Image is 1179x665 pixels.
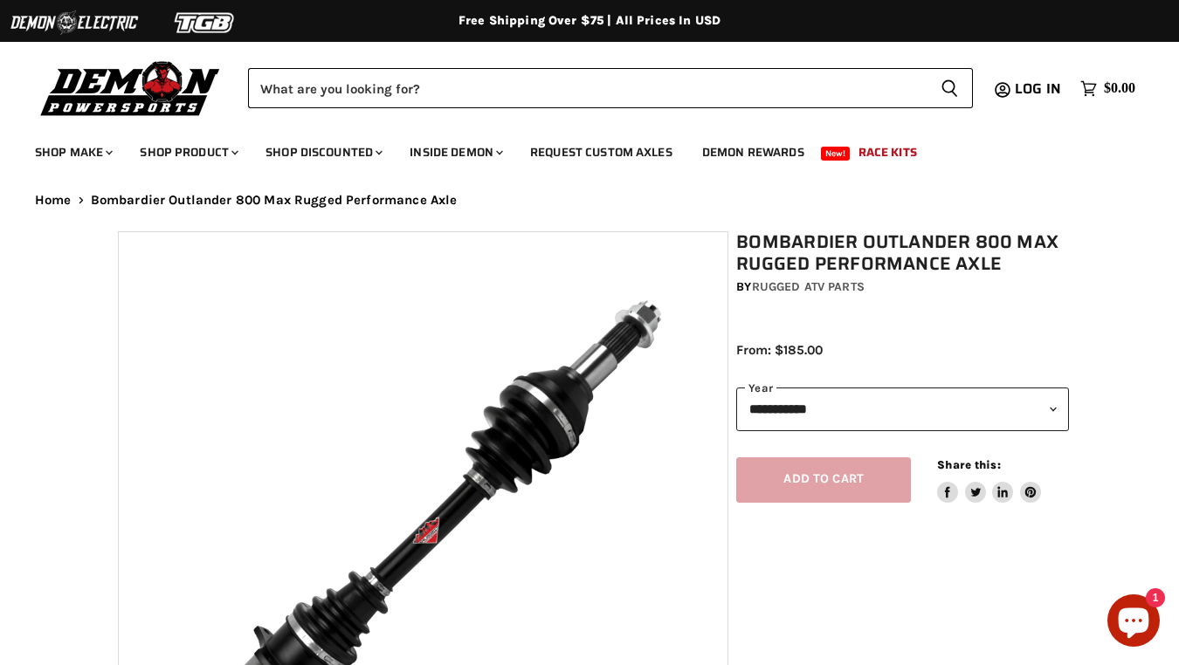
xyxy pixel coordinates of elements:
[845,134,930,170] a: Race Kits
[689,134,817,170] a: Demon Rewards
[252,134,393,170] a: Shop Discounted
[1072,76,1144,101] a: $0.00
[736,231,1069,275] h1: Bombardier Outlander 800 Max Rugged Performance Axle
[1102,594,1165,651] inbox-online-store-chat: Shopify online store chat
[821,147,851,161] span: New!
[248,68,973,108] form: Product
[1015,78,1061,99] span: Log in
[248,68,927,108] input: Search
[736,342,823,358] span: From: $185.00
[736,278,1069,297] div: by
[9,6,140,39] img: Demon Electric Logo 2
[1007,81,1072,97] a: Log in
[752,279,865,294] a: Rugged ATV Parts
[22,127,1131,170] ul: Main menu
[35,57,226,119] img: Demon Powersports
[35,193,72,208] a: Home
[127,134,249,170] a: Shop Product
[517,134,686,170] a: Request Custom Axles
[1104,80,1135,97] span: $0.00
[140,6,271,39] img: TGB Logo 2
[937,457,1041,504] aside: Share this:
[396,134,514,170] a: Inside Demon
[927,68,973,108] button: Search
[22,134,123,170] a: Shop Make
[736,387,1069,430] select: year
[937,458,1000,471] span: Share this:
[91,193,458,208] span: Bombardier Outlander 800 Max Rugged Performance Axle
